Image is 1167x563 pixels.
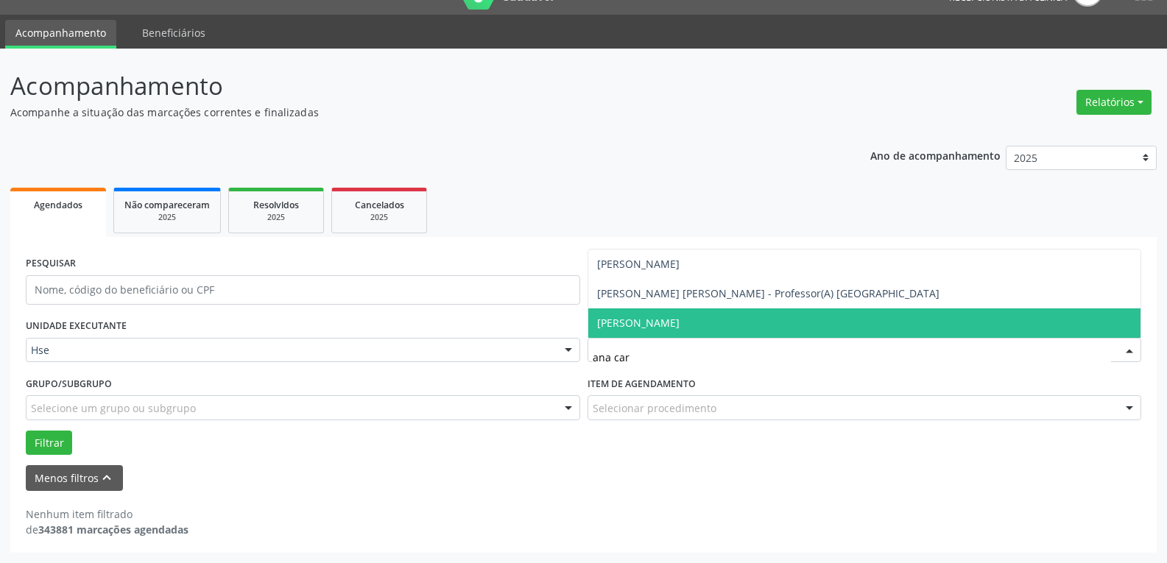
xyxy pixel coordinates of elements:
[26,506,188,522] div: Nenhum item filtrado
[26,275,580,305] input: Nome, código do beneficiário ou CPF
[588,372,696,395] label: Item de agendamento
[5,20,116,49] a: Acompanhamento
[34,199,82,211] span: Agendados
[239,212,313,223] div: 2025
[31,400,196,416] span: Selecione um grupo ou subgrupo
[597,257,680,271] span: [PERSON_NAME]
[597,316,680,330] span: [PERSON_NAME]
[99,470,115,486] i: keyboard_arrow_up
[26,315,127,338] label: UNIDADE EXECUTANTE
[26,431,72,456] button: Filtrar
[593,400,716,416] span: Selecionar procedimento
[870,146,1001,164] p: Ano de acompanhamento
[26,465,123,491] button: Menos filtroskeyboard_arrow_up
[31,343,550,358] span: Hse
[132,20,216,46] a: Beneficiários
[342,212,416,223] div: 2025
[593,343,1112,372] input: Selecione um profissional
[1076,90,1152,115] button: Relatórios
[10,68,813,105] p: Acompanhamento
[38,523,188,537] strong: 343881 marcações agendadas
[253,199,299,211] span: Resolvidos
[124,199,210,211] span: Não compareceram
[26,522,188,537] div: de
[124,212,210,223] div: 2025
[26,372,112,395] label: Grupo/Subgrupo
[26,252,76,275] label: PESQUISAR
[355,199,404,211] span: Cancelados
[597,286,939,300] span: [PERSON_NAME] [PERSON_NAME] - Professor(A) [GEOGRAPHIC_DATA]
[10,105,813,120] p: Acompanhe a situação das marcações correntes e finalizadas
